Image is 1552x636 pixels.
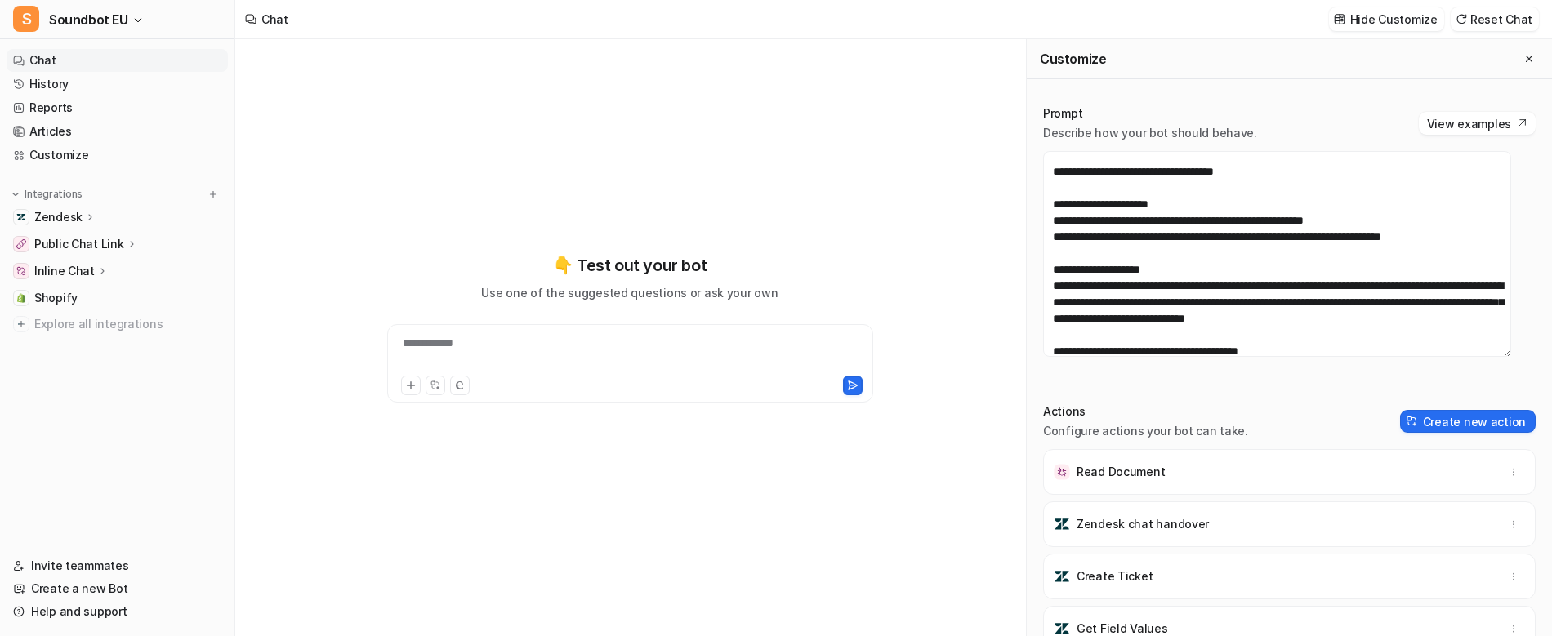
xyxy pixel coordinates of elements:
[16,293,26,303] img: Shopify
[7,313,228,336] a: Explore all integrations
[1043,125,1257,141] p: Describe how your bot should behave.
[1043,403,1248,420] p: Actions
[10,189,21,200] img: expand menu
[481,284,778,301] p: Use one of the suggested questions or ask your own
[1350,11,1438,28] p: Hide Customize
[34,209,83,225] p: Zendesk
[34,311,221,337] span: Explore all integrations
[261,11,288,28] div: Chat
[25,188,83,201] p: Integrations
[1043,105,1257,122] p: Prompt
[7,287,228,309] a: ShopifyShopify
[7,96,228,119] a: Reports
[1400,410,1536,433] button: Create new action
[1407,416,1418,427] img: create-action-icon.svg
[16,212,26,222] img: Zendesk
[1419,112,1536,135] button: View examples
[1054,464,1070,480] img: Read Document icon
[1456,13,1467,25] img: reset
[16,266,26,276] img: Inline Chat
[49,8,128,31] span: Soundbot EU
[1329,7,1444,31] button: Hide Customize
[7,186,87,202] button: Integrations
[7,144,228,167] a: Customize
[13,316,29,332] img: explore all integrations
[34,236,124,252] p: Public Chat Link
[7,600,228,623] a: Help and support
[7,73,228,96] a: History
[16,239,26,249] img: Public Chat Link
[1040,51,1106,67] h2: Customize
[1054,568,1070,585] img: Create Ticket icon
[7,120,228,143] a: Articles
[13,6,39,32] span: S
[1519,49,1539,69] button: Close flyout
[7,577,228,600] a: Create a new Bot
[1451,7,1539,31] button: Reset Chat
[1077,516,1209,532] p: Zendesk chat handover
[34,290,78,306] span: Shopify
[207,189,219,200] img: menu_add.svg
[34,263,95,279] p: Inline Chat
[1334,13,1345,25] img: customize
[1077,464,1165,480] p: Read Document
[1043,423,1248,439] p: Configure actions your bot can take.
[1077,568,1153,585] p: Create Ticket
[553,253,707,278] p: 👇 Test out your bot
[7,49,228,72] a: Chat
[1054,516,1070,532] img: Zendesk chat handover icon
[7,554,228,577] a: Invite teammates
